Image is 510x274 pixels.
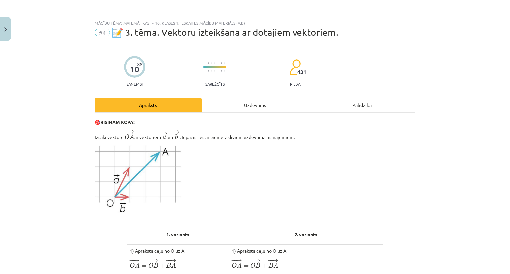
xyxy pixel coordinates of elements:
[95,21,415,25] div: Mācību tēma: Matemātikas i - 10. klases 1. ieskaites mācību materiāls (a,b)
[244,265,249,268] span: =
[131,259,132,262] span: −
[272,259,278,262] span: →
[231,259,236,262] span: −
[167,259,168,262] span: −
[235,259,242,262] span: →
[129,259,134,262] span: −
[211,62,212,64] img: icon-short-line-57e1e144782c952c97e751825c79c345078a6d821885a25fce030b3d8c18986b.svg
[173,130,180,134] span: →
[153,263,158,268] span: B
[100,119,135,125] b: RISINĀM KOPĀ!
[171,263,176,268] span: A
[112,27,338,38] span: 📝 3. tēma. Vektoru izteikšana ar dotajiem vektoriem.
[221,70,222,72] img: icon-short-line-57e1e144782c952c97e751825c79c345078a6d821885a25fce030b3d8c18986b.svg
[163,136,166,139] span: a
[166,263,171,268] span: B
[308,98,415,112] div: Palīdzība
[135,263,140,268] span: A
[129,134,134,139] span: A
[295,231,317,237] b: 2.﻿ variants
[95,119,415,126] p: 🎯
[124,130,129,134] span: −
[166,259,171,262] span: −
[148,263,153,268] span: O
[254,259,261,263] span: →
[152,259,158,263] span: →
[208,70,209,72] img: icon-short-line-57e1e144782c952c97e751825c79c345078a6d821885a25fce030b3d8c18986b.svg
[232,263,237,268] span: O
[237,263,242,268] span: A
[250,263,255,268] span: O
[273,263,278,268] span: A
[250,259,255,263] span: −
[232,247,380,254] p: 1) Apraksta ceļu no O uz A.
[126,130,127,134] span: −
[128,130,134,134] span: →
[205,82,225,86] p: Sarežģīts
[4,27,7,32] img: icon-close-lesson-0947bae3869378f0d4975bcd49f059093ad1ed9edebbc8119c70593378902aed.svg
[268,259,273,262] span: −
[95,29,110,36] span: #4
[289,59,301,76] img: students-c634bb4e5e11cddfef0936a35e636f08e4e9abd3cc4e673bd6f9a4125e45ecb1.svg
[268,263,273,268] span: B
[141,265,146,268] span: =
[137,62,142,66] span: XP
[208,62,209,64] img: icon-short-line-57e1e144782c952c97e751825c79c345078a6d821885a25fce030b3d8c18986b.svg
[218,62,218,64] img: icon-short-line-57e1e144782c952c97e751825c79c345078a6d821885a25fce030b3d8c18986b.svg
[202,98,308,112] div: Uzdevums
[233,259,234,262] span: −
[221,62,222,64] img: icon-short-line-57e1e144782c952c97e751825c79c345078a6d821885a25fce030b3d8c18986b.svg
[124,82,145,86] p: Saņemsi
[166,231,189,237] b: 1.﻿ variants
[290,82,300,86] p: pilda
[262,264,267,268] span: +
[133,259,140,262] span: →
[130,65,139,74] div: 10
[148,259,153,263] span: −
[95,130,415,141] p: Izsaki vektoru ﻿ ar vektoriem un . Iepazīsties ar piemēra diviem uzdevuma risinājumiem.
[95,98,202,112] div: Apraksts
[160,264,165,268] span: +
[297,69,306,75] span: 431
[170,259,176,262] span: →
[175,134,178,139] span: b
[125,134,129,139] span: O
[211,70,212,72] img: icon-short-line-57e1e144782c952c97e751825c79c345078a6d821885a25fce030b3d8c18986b.svg
[130,247,226,254] p: 1) Apraksta ceļu no O uz A.
[130,263,135,268] span: O
[161,132,168,136] span: →
[218,70,218,72] img: icon-short-line-57e1e144782c952c97e751825c79c345078a6d821885a25fce030b3d8c18986b.svg
[255,263,260,268] span: B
